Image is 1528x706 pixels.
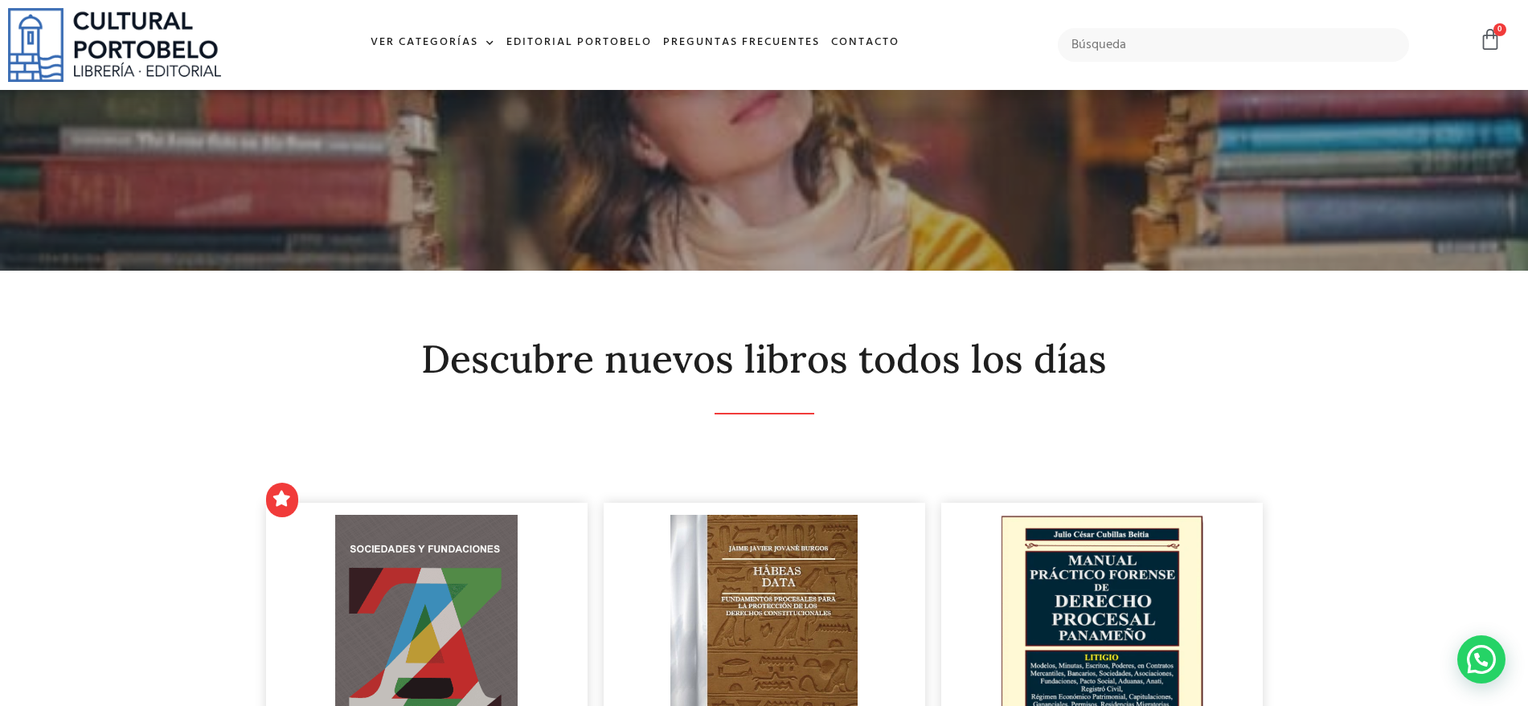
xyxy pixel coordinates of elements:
div: Contactar por WhatsApp [1457,635,1505,684]
a: Preguntas frecuentes [657,26,825,60]
a: Ver Categorías [365,26,501,60]
a: Editorial Portobelo [501,26,657,60]
input: Búsqueda [1058,28,1410,62]
span: 0 [1493,23,1506,36]
h2: Descubre nuevos libros todos los días [266,338,1263,381]
a: Contacto [825,26,905,60]
a: 0 [1479,28,1501,51]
